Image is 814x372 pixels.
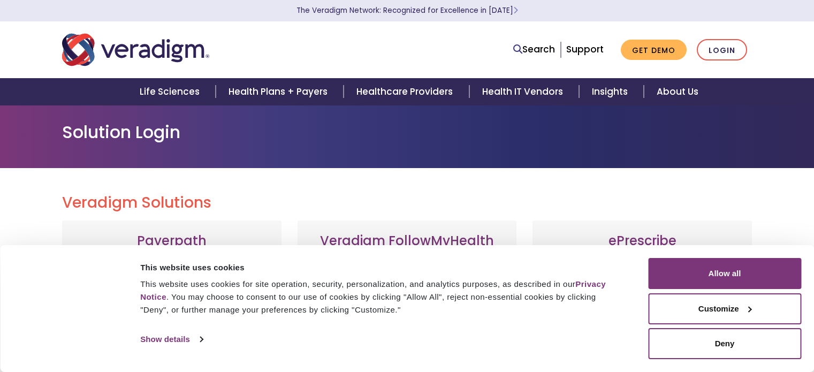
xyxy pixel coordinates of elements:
h2: Veradigm Solutions [62,194,752,212]
a: Health IT Vendors [469,78,579,105]
a: Life Sciences [127,78,216,105]
a: Support [566,43,604,56]
a: Login [697,39,747,61]
h3: Payerpath [73,233,271,249]
button: Deny [648,328,801,359]
img: Veradigm logo [62,32,209,67]
a: Insights [579,78,644,105]
h3: Veradigm FollowMyHealth [308,233,506,249]
button: Allow all [648,258,801,289]
a: Show details [140,331,202,347]
a: The Veradigm Network: Recognized for Excellence in [DATE]Learn More [296,5,518,16]
h3: ePrescribe [543,233,741,249]
span: Learn More [513,5,518,16]
a: Get Demo [621,40,687,60]
div: This website uses cookies [140,261,624,274]
button: Customize [648,293,801,324]
a: Healthcare Providers [344,78,469,105]
h1: Solution Login [62,122,752,142]
a: Health Plans + Payers [216,78,344,105]
div: This website uses cookies for site operation, security, personalization, and analytics purposes, ... [140,278,624,316]
a: Search [513,42,555,57]
a: About Us [644,78,711,105]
